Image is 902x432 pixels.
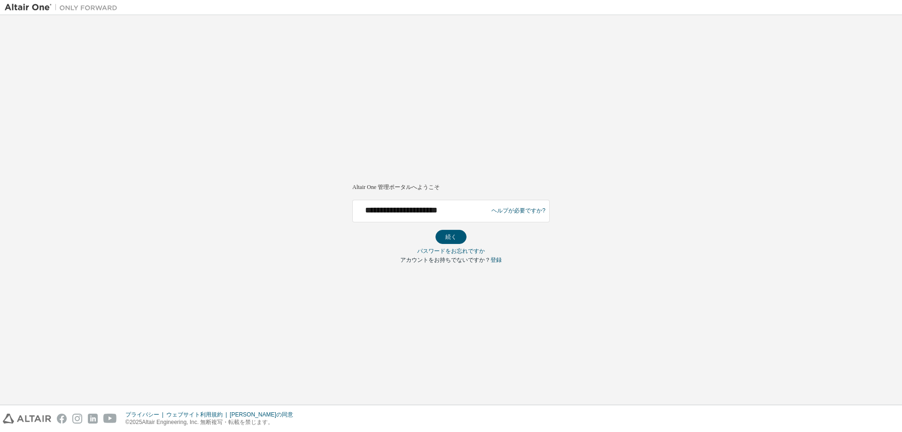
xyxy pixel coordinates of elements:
button: 続く [435,230,467,244]
font: Altair Engineering, Inc. 無断複写・転載を禁じます。 [142,419,273,425]
img: linkedin.svg [88,414,98,424]
img: instagram.svg [72,414,82,424]
font: 2025 [130,419,142,425]
font: プライバシー [125,411,159,418]
font: アカウントをお持ちでないですか？ [400,257,490,263]
font: ヘルプが必要ですか? [491,207,545,214]
font: Altair One 管理ポータルへようこそ [352,184,440,190]
img: アルタイルワン [5,3,122,12]
img: facebook.svg [57,414,67,424]
font: 続く [445,234,457,240]
font: [PERSON_NAME]の同意 [230,411,293,418]
font: パスワードをお忘れですか [417,248,485,254]
a: 登録 [490,257,502,263]
font: ウェブサイト利用規約 [166,411,223,418]
img: youtube.svg [103,414,117,424]
font: © [125,419,130,425]
img: altair_logo.svg [3,414,51,424]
